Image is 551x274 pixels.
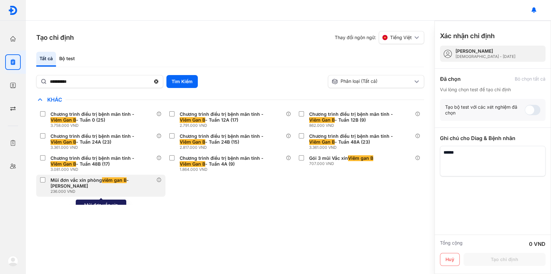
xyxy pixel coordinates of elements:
[309,145,415,150] div: 3.361.000 VND
[332,78,413,85] div: Phân loại (Tất cả)
[51,155,154,167] div: Chương trình điều trị bệnh mãn tính - - Tuần 48B (17)
[51,145,156,150] div: 3.361.000 VND
[44,96,65,103] span: Khác
[309,111,412,123] div: Chương trình điều trị bệnh mãn tính - - Tuần 12B (9)
[515,76,545,82] div: Bỏ chọn tất cả
[180,117,205,123] span: Viêm Gan B
[51,123,156,128] div: 3.758.000 VND
[36,52,56,67] div: Tất cả
[180,161,205,167] span: Viêm Gan B
[180,123,286,128] div: 2.791.000 VND
[8,5,18,15] img: logo
[51,167,156,172] div: 3.081.000 VND
[180,139,205,145] span: Viêm Gan B
[464,253,545,266] button: Tạo chỉ định
[56,52,78,67] div: Bộ test
[180,133,283,145] div: Chương trình điều trị bệnh mãn tính - - Tuần 24B (15)
[335,31,424,44] div: Thay đổi ngôn ngữ:
[390,35,412,40] span: Tiếng Việt
[309,139,335,145] span: Viêm Gan B
[51,117,76,123] span: Viêm Gan B
[51,139,76,145] span: Viêm Gan B
[309,155,373,161] div: Gói 3 mũi Vắc xin
[51,161,76,167] span: Viêm Gan B
[36,33,74,42] h3: Tạo chỉ định
[180,145,286,150] div: 2.817.000 VND
[102,177,127,183] span: viêm gan B
[51,189,156,194] div: 236.000 VND
[309,123,415,128] div: 862.000 VND
[51,111,154,123] div: Chương trình điều trị bệnh mãn tính - - Tuần 0 (25)
[440,134,545,142] div: Ghi chú cho Diag & Bệnh nhân
[440,31,495,40] h3: Xác nhận chỉ định
[529,240,545,248] div: 0 VND
[455,48,515,54] div: [PERSON_NAME]
[180,155,283,167] div: Chương trình điều trị bệnh mãn tính - - Tuần 4A (9)
[455,54,515,59] div: [DEMOGRAPHIC_DATA] - [DATE]
[309,133,412,145] div: Chương trình điều trị bệnh mãn tính - - Tuần 48A (23)
[445,104,525,116] div: Tạo bộ test với các xét nghiệm đã chọn
[440,87,545,93] div: Vui lòng chọn test để tạo chỉ định
[51,133,154,145] div: Chương trình điều trị bệnh mãn tính - - Tuần 24A (23)
[348,155,373,161] span: Viêm gan B
[51,177,154,189] div: Mũi đơn vắc xin phòng - [PERSON_NAME]
[440,75,461,83] div: Đã chọn
[180,111,283,123] div: Chương trình điều trị bệnh mãn tính - - Tuần 12A (17)
[309,161,376,166] div: 707.000 VND
[440,253,460,266] button: Huỷ
[180,167,286,172] div: 1.864.000 VND
[8,256,18,266] img: logo
[309,117,335,123] span: Viêm Gan B
[166,75,198,88] button: Tìm Kiếm
[440,240,463,248] div: Tổng cộng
